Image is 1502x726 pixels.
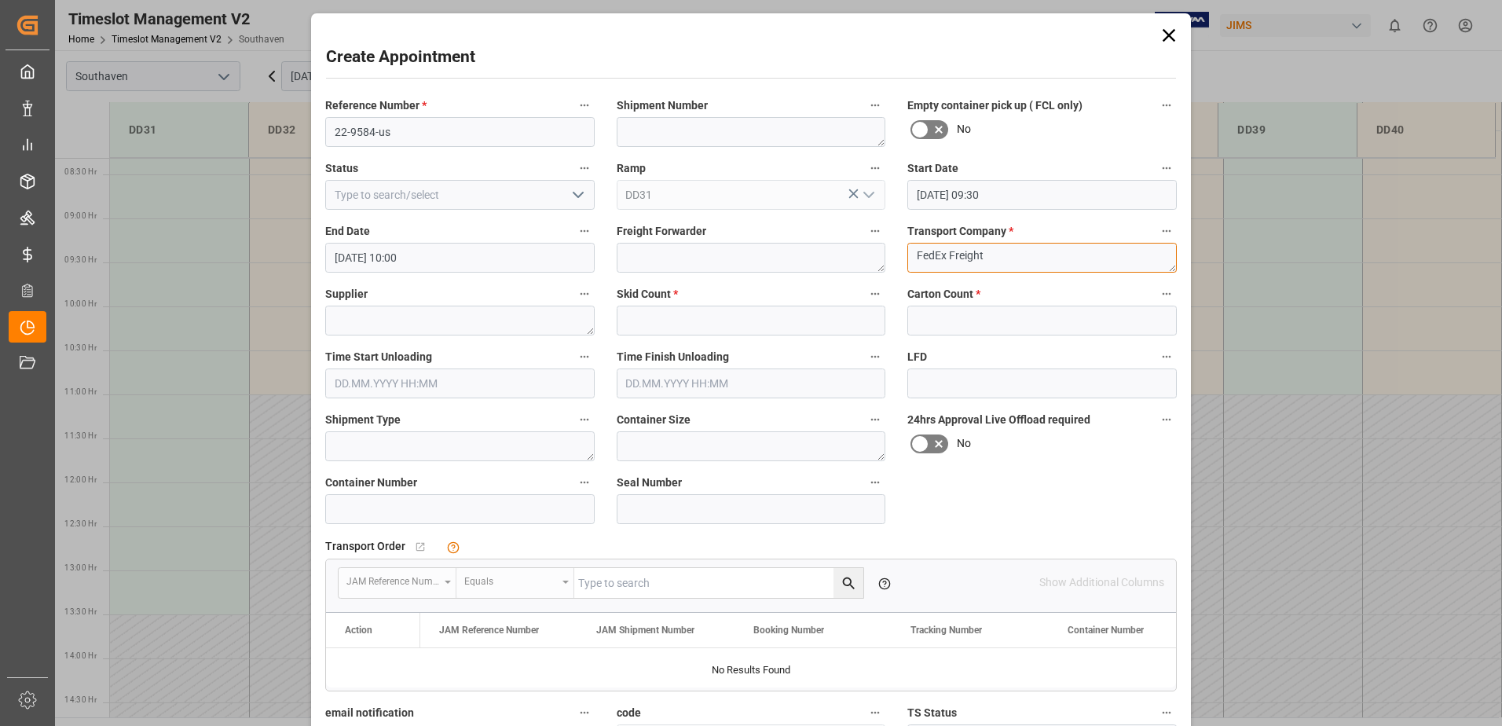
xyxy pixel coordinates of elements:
[325,180,595,210] input: Type to search/select
[865,221,885,241] button: Freight Forwarder
[617,368,886,398] input: DD.MM.YYYY HH:MM
[1156,95,1177,115] button: Empty container pick up ( FCL only)
[456,568,574,598] button: open menu
[1156,221,1177,241] button: Transport Company *
[865,409,885,430] button: Container Size
[865,284,885,304] button: Skid Count *
[617,223,706,240] span: Freight Forwarder
[617,180,886,210] input: Type to search/select
[345,625,372,636] div: Action
[1068,625,1144,636] span: Container Number
[464,570,557,588] div: Equals
[325,368,595,398] input: DD.MM.YYYY HH:MM
[439,625,539,636] span: JAM Reference Number
[957,121,971,137] span: No
[907,97,1083,114] span: Empty container pick up ( FCL only)
[753,625,824,636] span: Booking Number
[574,472,595,493] button: Container Number
[617,705,641,721] span: code
[907,705,957,721] span: TS Status
[617,160,646,177] span: Ramp
[1156,702,1177,723] button: TS Status
[325,475,417,491] span: Container Number
[565,183,588,207] button: open menu
[574,568,863,598] input: Type to search
[325,97,427,114] span: Reference Number
[907,286,980,302] span: Carton Count
[574,409,595,430] button: Shipment Type
[574,95,595,115] button: Reference Number *
[907,243,1177,273] textarea: FedEx Freight
[865,158,885,178] button: Ramp
[833,568,863,598] button: search button
[617,97,708,114] span: Shipment Number
[325,538,405,555] span: Transport Order
[617,286,678,302] span: Skid Count
[325,705,414,721] span: email notification
[617,412,691,428] span: Container Size
[1156,346,1177,367] button: LFD
[325,349,432,365] span: Time Start Unloading
[865,95,885,115] button: Shipment Number
[596,625,694,636] span: JAM Shipment Number
[865,472,885,493] button: Seal Number
[574,346,595,367] button: Time Start Unloading
[574,158,595,178] button: Status
[617,475,682,491] span: Seal Number
[325,412,401,428] span: Shipment Type
[957,435,971,452] span: No
[907,412,1090,428] span: 24hrs Approval Live Offload required
[325,286,368,302] span: Supplier
[574,284,595,304] button: Supplier
[574,221,595,241] button: End Date
[346,570,439,588] div: JAM Reference Number
[1156,284,1177,304] button: Carton Count *
[856,183,880,207] button: open menu
[910,625,982,636] span: Tracking Number
[907,349,927,365] span: LFD
[617,349,729,365] span: Time Finish Unloading
[325,160,358,177] span: Status
[907,160,958,177] span: Start Date
[865,346,885,367] button: Time Finish Unloading
[325,243,595,273] input: DD.MM.YYYY HH:MM
[325,223,370,240] span: End Date
[339,568,456,598] button: open menu
[326,45,475,70] h2: Create Appointment
[1156,158,1177,178] button: Start Date
[574,702,595,723] button: email notification
[865,702,885,723] button: code
[907,223,1013,240] span: Transport Company
[907,180,1177,210] input: DD.MM.YYYY HH:MM
[1156,409,1177,430] button: 24hrs Approval Live Offload required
